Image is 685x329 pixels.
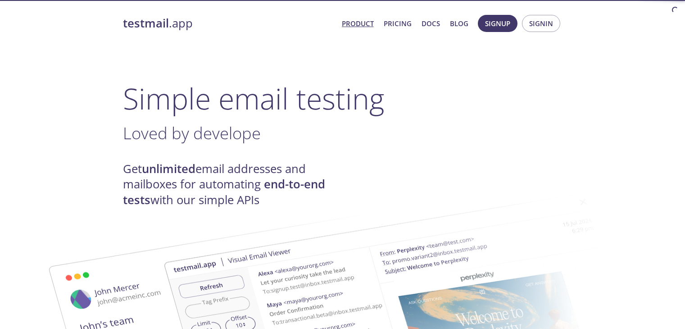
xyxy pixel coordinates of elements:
[422,18,440,29] a: Docs
[342,18,374,29] a: Product
[123,15,169,31] strong: testmail
[123,122,261,144] span: Loved by develope
[123,81,563,116] h1: Simple email testing
[123,176,325,207] strong: end-to-end tests
[478,15,517,32] button: Signup
[384,18,412,29] a: Pricing
[529,18,553,29] span: Signin
[142,161,195,177] strong: unlimited
[522,15,560,32] button: Signin
[123,161,343,208] h4: Get email addresses and mailboxes for automating with our simple APIs
[485,18,510,29] span: Signup
[450,18,468,29] a: Blog
[123,16,335,31] a: testmail.app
